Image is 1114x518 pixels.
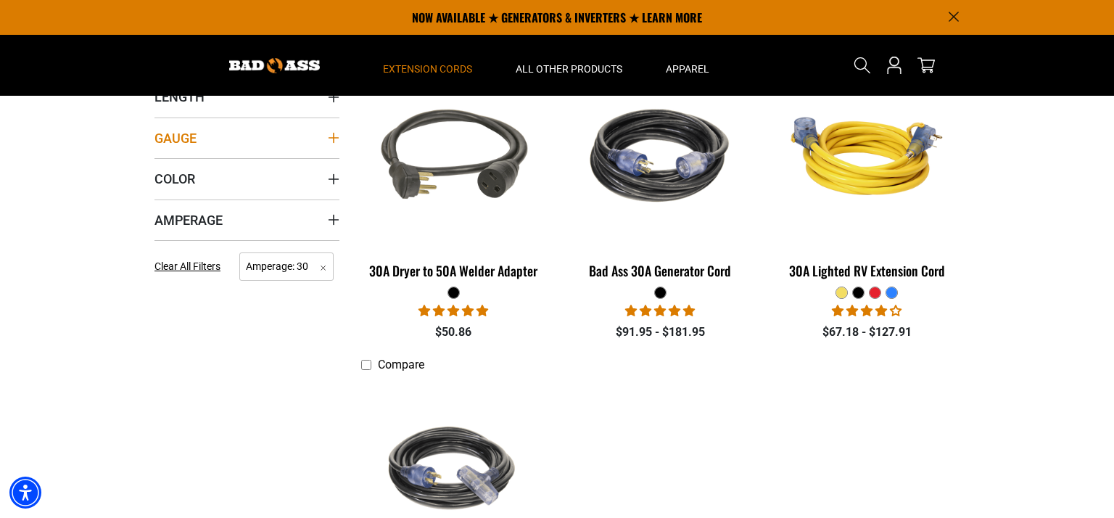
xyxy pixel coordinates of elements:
span: Gauge [154,130,197,147]
div: Bad Ass 30A Generator Cord [568,264,753,277]
summary: Length [154,76,339,117]
div: Accessibility Menu [9,477,41,509]
a: black Bad Ass 30A Generator Cord [568,65,753,286]
summary: Color [154,158,339,199]
img: yellow [775,73,958,239]
a: Open this option [883,35,906,96]
summary: Gauge [154,118,339,158]
span: Length [154,89,205,105]
span: Clear All Filters [154,260,220,272]
img: Bad Ass Extension Cords [229,58,320,73]
span: 5.00 stars [418,304,488,318]
span: Amperage [154,212,223,229]
img: black [569,73,751,239]
span: Compare [378,358,424,371]
div: $91.95 - $181.95 [568,324,753,341]
span: Amperage: 30 [239,252,334,281]
summary: Extension Cords [361,35,494,96]
span: Apparel [666,62,709,75]
a: cart [915,57,938,74]
a: Amperage: 30 [239,259,334,273]
span: 5.00 stars [625,304,695,318]
span: Color [154,170,195,187]
a: yellow 30A Lighted RV Extension Cord [775,65,960,286]
img: black [363,73,545,239]
summary: Search [851,54,874,77]
summary: Apparel [644,35,731,96]
a: black 30A Dryer to 50A Welder Adapter [361,65,546,286]
div: $50.86 [361,324,546,341]
summary: All Other Products [494,35,644,96]
span: 4.11 stars [832,304,901,318]
a: Clear All Filters [154,259,226,274]
div: $67.18 - $127.91 [775,324,960,341]
div: 30A Lighted RV Extension Cord [775,264,960,277]
summary: Amperage [154,200,339,240]
div: 30A Dryer to 50A Welder Adapter [361,264,546,277]
span: Extension Cords [383,62,472,75]
span: All Other Products [516,62,622,75]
